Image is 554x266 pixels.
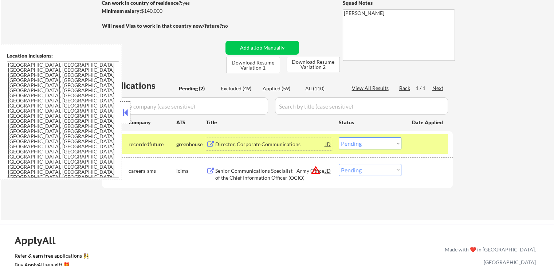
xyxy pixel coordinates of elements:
[176,141,206,148] div: greenhouse
[215,141,325,148] div: Director, Corporate Communications
[305,85,342,92] div: All (110)
[15,253,292,261] a: Refer & earn free applications 👯‍♀️
[104,97,268,115] input: Search by company (case sensitive)
[311,165,321,175] button: warning_amber
[399,85,411,92] div: Back
[102,8,141,14] strong: Minimum salary:
[263,85,299,92] div: Applied (59)
[102,23,223,29] strong: Will need Visa to work in that country now/future?:
[104,81,176,90] div: Applications
[325,164,332,177] div: JD
[7,52,119,59] div: Location Inclusions:
[226,57,280,73] button: Download Resume Variation 1
[225,41,299,55] button: Add a Job Manually
[221,85,257,92] div: Excluded (49)
[206,119,332,126] div: Title
[432,85,444,92] div: Next
[215,167,325,181] div: Senior Communications Specialist– Army Office of the Chief Information Officer (OCIO)
[129,167,176,175] div: careers-sms
[102,7,223,15] div: $140,000
[129,141,176,148] div: recordedfuture
[222,22,243,30] div: no
[416,85,432,92] div: 1 / 1
[179,85,215,92] div: Pending (2)
[352,85,391,92] div: View All Results
[15,234,64,247] div: ApplyAll
[176,119,206,126] div: ATS
[287,57,340,72] button: Download Resume Variation 2
[325,137,332,150] div: JD
[129,119,176,126] div: Company
[412,119,444,126] div: Date Applied
[339,116,401,129] div: Status
[275,97,448,115] input: Search by title (case sensitive)
[176,167,206,175] div: icims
